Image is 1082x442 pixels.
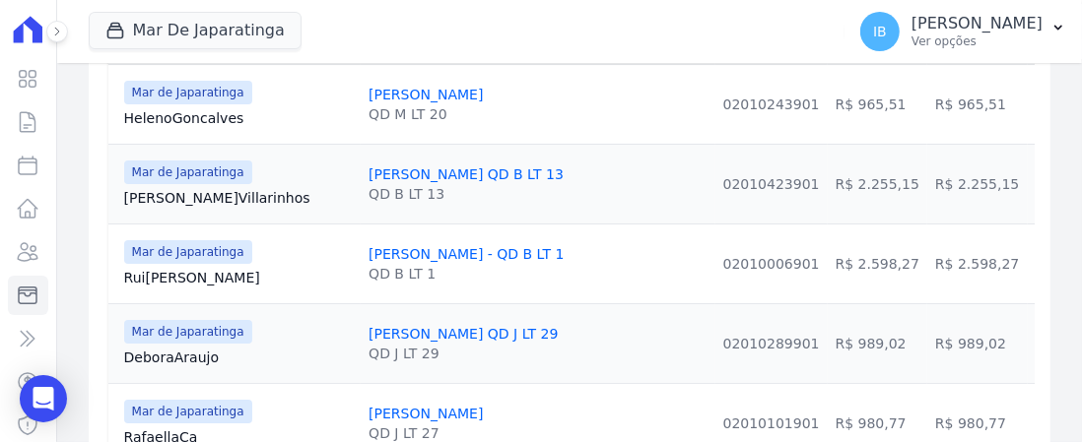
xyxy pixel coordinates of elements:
[124,268,354,287] a: Rui[PERSON_NAME]
[927,144,1027,223] td: R$ 2.255,15
[873,25,887,38] span: IB
[124,240,252,264] span: Mar de Japaratinga
[124,81,252,104] span: Mar de Japaratinga
[124,160,252,184] span: Mar de Japaratinga
[828,144,927,223] td: R$ 2.255,15
[723,256,820,272] a: 02010006901
[124,188,354,208] a: [PERSON_NAME]Villarinhos
[927,303,1027,383] td: R$ 989,02
[828,223,927,303] td: R$ 2.598,27
[89,12,302,49] button: Mar De Japaratinga
[369,406,483,421] a: [PERSON_NAME]
[124,320,252,344] span: Mar de Japaratinga
[723,415,820,431] a: 02010101901
[927,223,1027,303] td: R$ 2.598,27
[369,104,483,124] div: QD M LT 20
[723,336,820,351] a: 02010289901
[723,176,820,192] a: 02010423901
[369,326,558,342] a: [PERSON_NAME] QD J LT 29
[124,400,252,423] span: Mar de Japaratinga
[369,166,564,182] a: [PERSON_NAME] QD B LT 13
[912,33,1043,49] p: Ver opções
[828,303,927,383] td: R$ 989,02
[124,108,354,128] a: HelenoGoncalves
[20,375,67,422] div: Open Intercom Messenger
[927,64,1027,144] td: R$ 965,51
[369,344,558,363] div: QD J LT 29
[369,87,483,102] a: [PERSON_NAME]
[828,64,927,144] td: R$ 965,51
[369,246,564,262] a: [PERSON_NAME] - QD B LT 1
[723,96,820,112] a: 02010243901
[912,14,1043,33] p: [PERSON_NAME]
[124,347,354,367] a: DeboraAraujo
[845,4,1082,59] button: IB [PERSON_NAME] Ver opções
[369,184,564,204] div: QD B LT 13
[369,264,564,284] div: QD B LT 1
